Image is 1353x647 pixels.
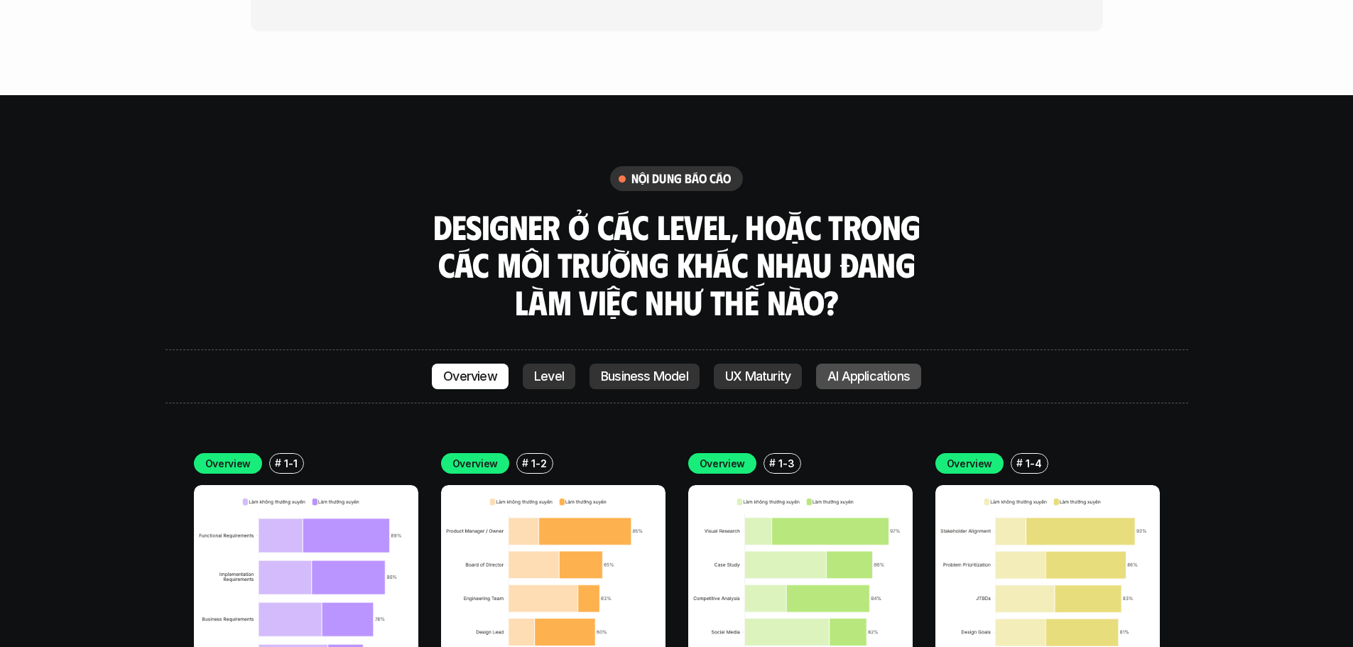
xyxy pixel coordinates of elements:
p: Overview [205,456,251,471]
p: Overview [947,456,993,471]
a: Overview [432,364,509,389]
h6: # [275,457,281,468]
p: Level [534,369,564,384]
h6: # [769,457,776,468]
p: 1-3 [778,456,794,471]
a: Business Model [589,364,700,389]
p: 1-2 [531,456,546,471]
h6: # [522,457,528,468]
h6: # [1016,457,1023,468]
p: Overview [452,456,499,471]
p: 1-4 [1026,456,1041,471]
p: UX Maturity [725,369,790,384]
a: UX Maturity [714,364,802,389]
p: Business Model [601,369,688,384]
h6: nội dung báo cáo [631,170,732,187]
p: AI Applications [827,369,910,384]
p: Overview [443,369,497,384]
a: AI Applications [816,364,921,389]
h3: Designer ở các level, hoặc trong các môi trường khác nhau đang làm việc như thế nào? [428,208,925,320]
a: Level [523,364,575,389]
p: 1-1 [284,456,297,471]
p: Overview [700,456,746,471]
